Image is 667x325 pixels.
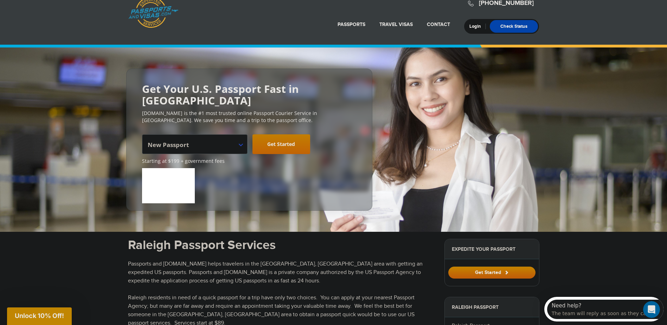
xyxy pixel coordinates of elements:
p: Passports and [DOMAIN_NAME] helps travelers in the [GEOGRAPHIC_DATA], [GEOGRAPHIC_DATA] area with... [128,260,434,285]
a: Contact [427,21,450,27]
a: Get Started [448,269,535,275]
a: Passports [338,21,365,27]
p: [DOMAIN_NAME] is the #1 most trusted online Passport Courier Service in [GEOGRAPHIC_DATA]. We sav... [142,110,357,124]
span: New Passport [148,137,240,157]
strong: Expedite Your Passport [445,239,539,259]
span: Unlock 10% Off! [15,312,64,319]
a: Check Status [490,20,538,33]
span: New Passport [142,134,248,154]
iframe: Customer reviews powered by Trustpilot [142,168,195,203]
span: Starting at $199 + government fees [142,158,357,165]
strong: Raleigh Passport [445,297,539,317]
div: Open Intercom Messenger [3,3,126,22]
a: Travel Visas [379,21,413,27]
h1: Raleigh Passport Services [128,239,434,251]
a: Get Started [252,134,310,154]
div: The team will reply as soon as they can [7,12,105,19]
div: Unlock 10% Off! [7,307,72,325]
button: Get Started [448,267,535,279]
iframe: Intercom live chat [643,301,660,318]
iframe: Intercom live chat discovery launcher [544,297,663,321]
a: Login [469,24,486,29]
div: Need help? [7,6,105,12]
h2: Get Your U.S. Passport Fast in [GEOGRAPHIC_DATA] [142,83,357,106]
